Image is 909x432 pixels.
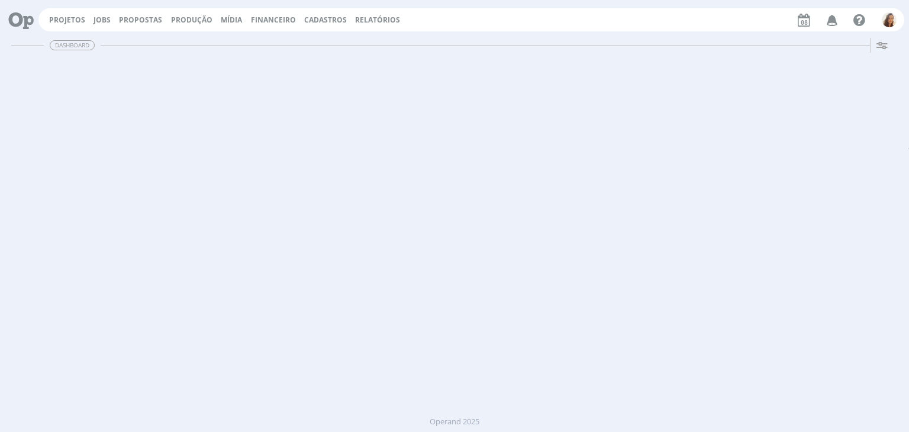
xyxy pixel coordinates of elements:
[171,15,212,25] a: Produção
[301,15,350,25] button: Cadastros
[352,15,404,25] button: Relatórios
[94,15,111,25] a: Jobs
[882,12,897,27] img: V
[355,15,400,25] a: Relatórios
[881,9,897,30] button: V
[221,15,242,25] a: Mídia
[167,15,216,25] button: Produção
[304,15,347,25] span: Cadastros
[46,15,89,25] button: Projetos
[251,15,296,25] a: Financeiro
[90,15,114,25] button: Jobs
[119,15,162,25] span: Propostas
[115,15,166,25] button: Propostas
[217,15,246,25] button: Mídia
[50,40,95,50] span: Dashboard
[247,15,299,25] button: Financeiro
[49,15,85,25] a: Projetos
